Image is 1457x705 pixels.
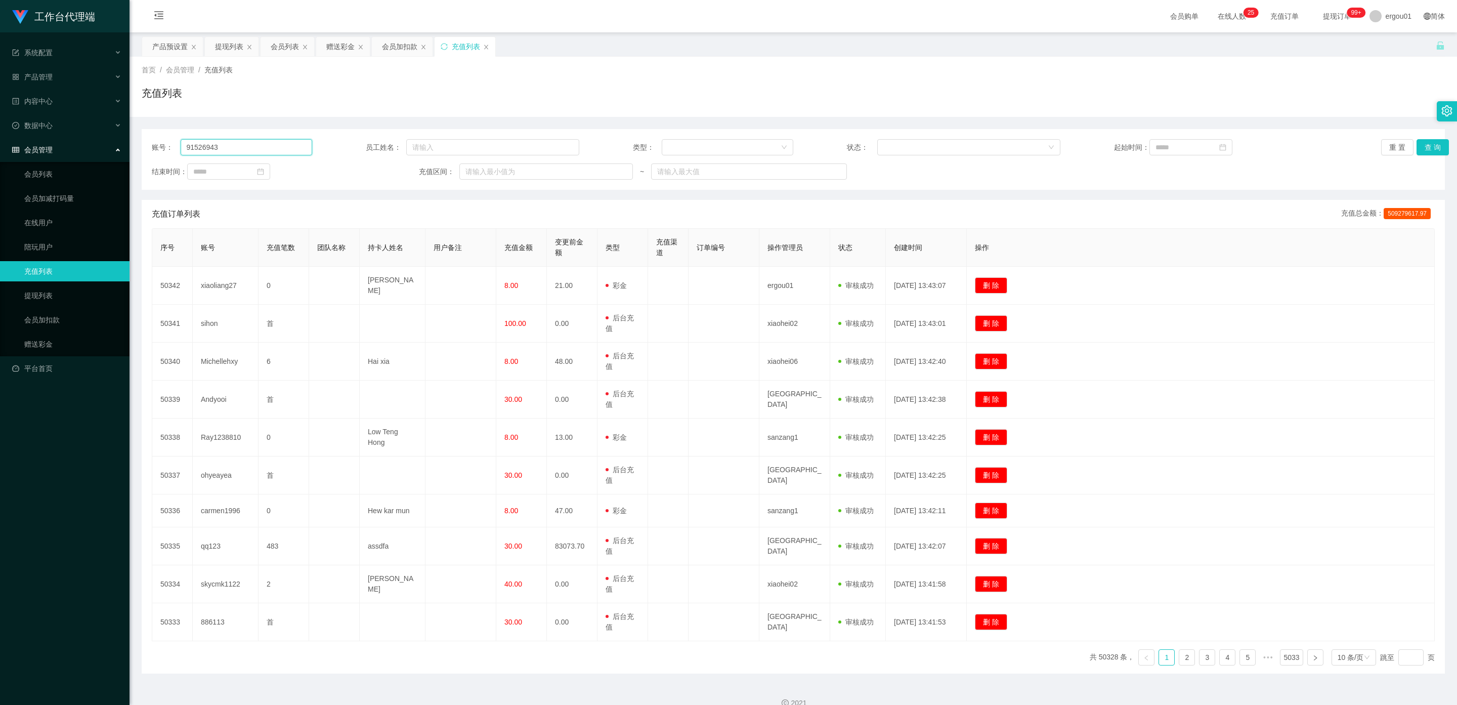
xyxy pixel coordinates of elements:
span: 审核成功 [838,319,874,327]
td: 13.00 [547,419,597,457]
td: [DATE] 13:42:07 [886,527,967,565]
span: 账号 [201,243,215,252]
i: 图标: setting [1441,105,1452,116]
i: 图标: right [1312,655,1318,661]
i: 图标: down [781,144,787,151]
button: 删 除 [975,503,1007,519]
span: 类型 [606,243,620,252]
div: 会员加扣款 [382,37,417,56]
span: 后台充值 [606,466,634,484]
td: 0.00 [547,565,597,603]
span: 40.00 [504,580,522,588]
a: 赠送彩金 [24,334,121,354]
span: 审核成功 [838,395,874,403]
i: 图标: close [302,44,308,50]
li: 向后 5 页 [1260,649,1276,666]
i: 图标: down [1364,654,1370,661]
span: 30.00 [504,618,522,626]
td: 50337 [152,457,193,494]
span: 审核成功 [838,281,874,289]
td: 50339 [152,381,193,419]
span: 产品管理 [12,73,53,81]
div: 充值总金额： [1341,208,1435,220]
span: 持卡人姓名 [368,243,403,252]
a: 会员加扣款 [24,310,121,330]
td: [PERSON_NAME] [360,267,425,305]
span: 30.00 [504,542,522,550]
span: 团队名称 [317,243,346,252]
span: 员工姓名： [366,142,406,153]
a: 会员列表 [24,164,121,184]
button: 删 除 [975,614,1007,630]
button: 删 除 [975,538,1007,554]
td: 50334 [152,565,193,603]
td: skycmk1122 [193,565,259,603]
td: Hai xia [360,343,425,381]
span: / [198,66,200,74]
span: 首页 [142,66,156,74]
li: 上一页 [1138,649,1154,666]
i: 图标: close [483,44,489,50]
span: 充值订单 [1265,13,1304,20]
td: [GEOGRAPHIC_DATA] [759,603,830,641]
span: 变更前金额 [555,238,583,257]
span: 彩金 [606,281,627,289]
td: [DATE] 13:42:25 [886,419,967,457]
li: 1 [1159,649,1175,666]
td: 886113 [193,603,259,641]
span: 后台充值 [606,612,634,631]
span: 充值订单列表 [152,208,200,220]
td: 0.00 [547,457,597,494]
span: 后台充值 [606,314,634,333]
li: 3 [1199,649,1215,666]
i: 图标: appstore-o [12,73,19,80]
td: [DATE] 13:43:07 [886,267,967,305]
span: 审核成功 [838,357,874,365]
button: 删 除 [975,429,1007,445]
td: carmen1996 [193,494,259,527]
span: 数据中心 [12,121,53,130]
td: 47.00 [547,494,597,527]
span: 30.00 [504,471,522,479]
td: 0.00 [547,305,597,343]
a: 4 [1220,650,1235,665]
a: 3 [1199,650,1215,665]
span: 8.00 [504,357,518,365]
i: 图标: close [420,44,426,50]
td: [DATE] 13:42:11 [886,494,967,527]
td: 2 [259,565,309,603]
h1: 充值列表 [142,86,182,101]
span: 100.00 [504,319,526,327]
a: 陪玩用户 [24,237,121,257]
div: 10 条/页 [1338,650,1363,665]
span: 审核成功 [838,542,874,550]
td: assdfa [360,527,425,565]
td: 50336 [152,494,193,527]
span: 在线人数 [1213,13,1251,20]
sup: 25 [1244,8,1258,18]
span: 状态： [847,142,877,153]
button: 删 除 [975,277,1007,294]
li: 5033 [1280,649,1303,666]
span: 用户备注 [434,243,462,252]
i: 图标: profile [12,98,19,105]
span: 后台充值 [606,352,634,370]
span: 账号： [152,142,181,153]
i: 图标: down [1048,144,1054,151]
td: [GEOGRAPHIC_DATA] [759,527,830,565]
input: 请输入最大值 [651,163,846,180]
i: 图标: unlock [1436,41,1445,50]
span: 序号 [160,243,175,252]
td: xiaohei02 [759,565,830,603]
input: 请输入最小值为 [459,163,633,180]
td: 首 [259,457,309,494]
td: 首 [259,381,309,419]
span: 系统配置 [12,49,53,57]
p: 5 [1251,8,1255,18]
td: sanzang1 [759,494,830,527]
a: 工作台代理端 [12,12,95,20]
i: 图标: global [1424,13,1431,20]
button: 删 除 [975,391,1007,407]
p: 2 [1248,8,1251,18]
span: 审核成功 [838,433,874,441]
